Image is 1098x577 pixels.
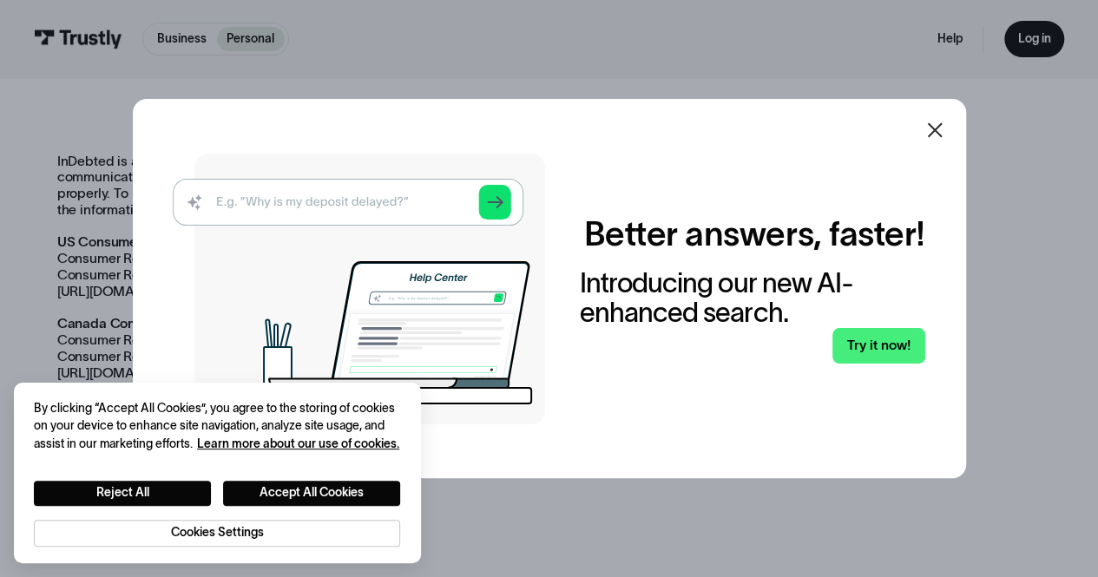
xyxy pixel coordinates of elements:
div: Privacy [34,400,400,547]
button: Cookies Settings [34,520,400,547]
button: Reject All [34,481,211,506]
div: Introducing our new AI-enhanced search. [579,268,924,328]
a: More information about your privacy, opens in a new tab [197,437,399,450]
div: By clicking “Accept All Cookies”, you agree to the storing of cookies on your device to enhance s... [34,400,400,454]
a: Try it now! [832,328,924,364]
div: Cookie banner [14,383,421,563]
h2: Better answers, faster! [583,213,924,254]
button: Accept All Cookies [223,481,400,506]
